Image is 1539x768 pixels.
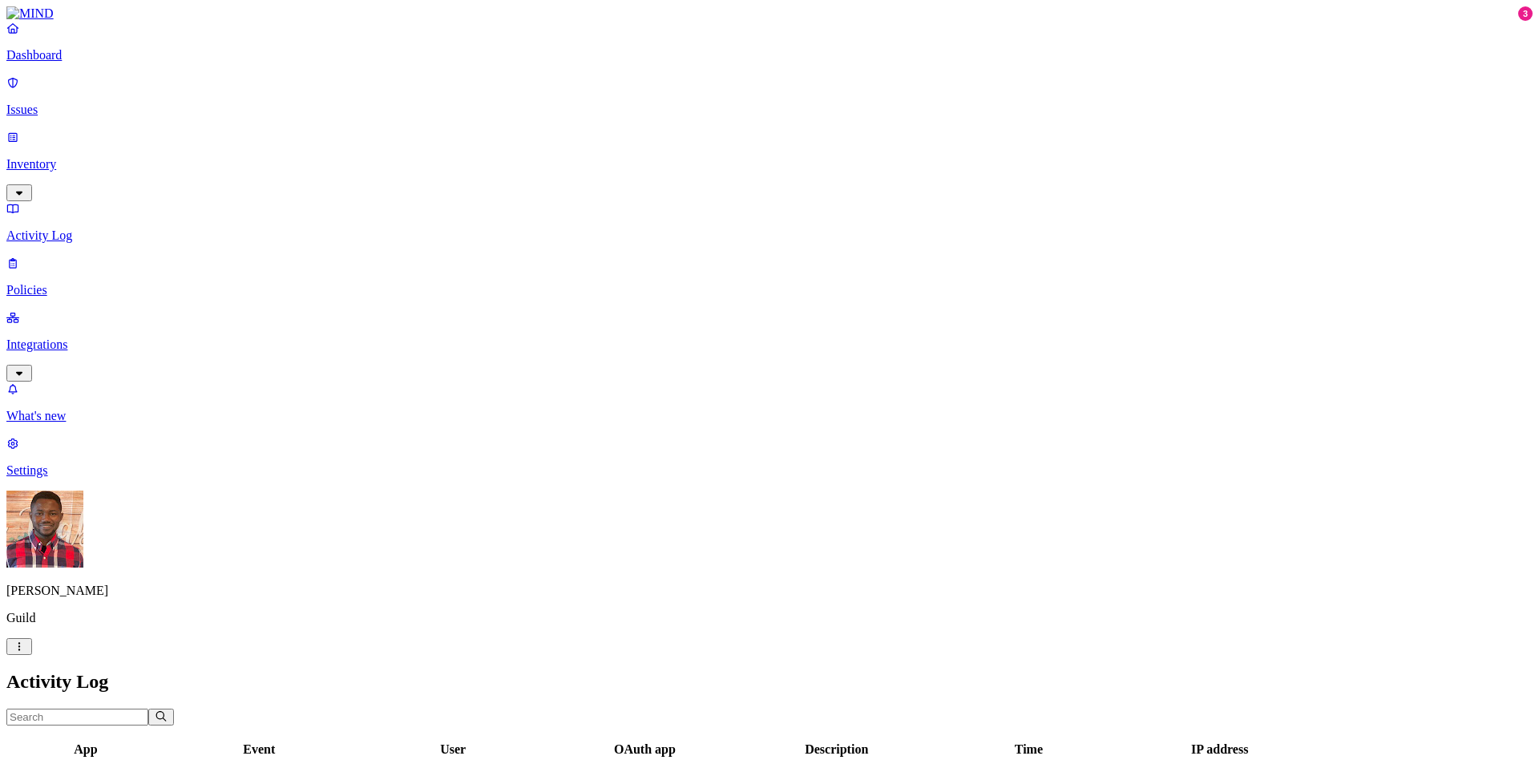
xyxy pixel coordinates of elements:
[1124,742,1317,757] div: IP address
[739,742,934,757] div: Description
[554,742,737,757] div: OAuth app
[1518,6,1533,21] div: 3
[6,130,1533,199] a: Inventory
[6,584,1533,598] p: [PERSON_NAME]
[6,75,1533,117] a: Issues
[9,742,163,757] div: App
[6,228,1533,243] p: Activity Log
[6,382,1533,423] a: What's new
[6,463,1533,478] p: Settings
[6,709,148,726] input: Search
[6,6,1533,21] a: MIND
[6,338,1533,352] p: Integrations
[356,742,551,757] div: User
[6,201,1533,243] a: Activity Log
[6,6,54,21] img: MIND
[6,671,1533,693] h2: Activity Log
[6,310,1533,379] a: Integrations
[166,742,353,757] div: Event
[6,283,1533,297] p: Policies
[6,157,1533,172] p: Inventory
[6,48,1533,63] p: Dashboard
[6,491,83,568] img: Charles Sawadogo
[6,409,1533,423] p: What's new
[6,103,1533,117] p: Issues
[6,256,1533,297] a: Policies
[6,436,1533,478] a: Settings
[937,742,1120,757] div: Time
[6,21,1533,63] a: Dashboard
[6,611,1533,625] p: Guild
